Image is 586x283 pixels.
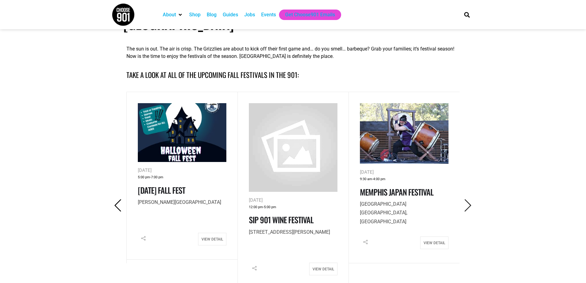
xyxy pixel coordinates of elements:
span: 5:00 pm [264,204,276,211]
div: Search [462,10,472,20]
span: 12:00 pm [249,204,263,211]
span: [PERSON_NAME][GEOGRAPHIC_DATA] [138,199,221,205]
p: [GEOGRAPHIC_DATA], [GEOGRAPHIC_DATA] [360,200,448,226]
span: [DATE] [249,197,263,203]
span: 7:00 pm [151,174,163,181]
button: Previous [110,198,126,213]
span: [STREET_ADDRESS][PERSON_NAME] [249,229,330,235]
a: [DATE] Fall Fest [138,184,185,196]
span: 4:00 pm [373,176,385,183]
span: [DATE] [138,168,152,173]
h4: Take a look at all of the upcoming fall festivals in the 901: [126,70,460,80]
a: Blog [207,11,217,18]
a: View Detail [198,233,226,245]
a: Get Choose901 Emails [285,11,335,18]
span: 9:30 am [360,176,372,183]
a: About [163,11,176,18]
div: - [360,176,448,183]
img: no-image.png [249,103,337,192]
a: Sip 901 Wine Festival [249,214,313,226]
a: Jobs [244,11,255,18]
i: Share [138,233,149,244]
a: Events [261,11,276,18]
span: 5:00 pm [138,174,150,181]
img: A person in traditional attire plays three large taiko drums on an outdoor stage at the Japan Fes... [360,103,448,164]
a: Shop [189,11,201,18]
a: Guides [223,11,238,18]
span: [GEOGRAPHIC_DATA] [360,201,406,207]
i: Share [360,237,371,248]
div: - [138,174,226,181]
a: Memphis Japan Festival [360,186,433,198]
div: About [160,10,186,20]
i: Next [462,199,474,212]
a: View Detail [420,237,448,249]
i: Previous [112,199,124,212]
nav: Main nav [160,10,454,20]
p: The sun is out. The air is crisp. The Grizzlies are about to kick off their first game and… do yo... [126,45,460,60]
span: [DATE] [360,169,374,175]
a: View Detail [309,263,337,275]
button: Next [460,198,476,213]
div: - [249,204,337,211]
i: Share [249,263,260,274]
